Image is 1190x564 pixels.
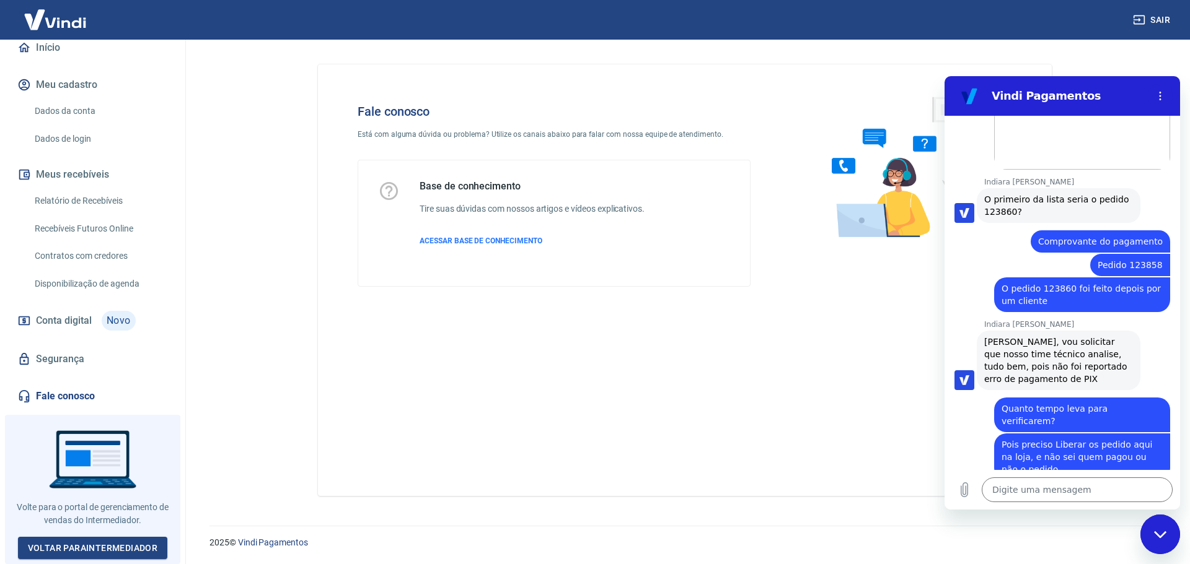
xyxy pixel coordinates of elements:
span: Conta digital [36,312,92,329]
a: Fale conosco [15,383,170,410]
h5: Base de conhecimento [420,180,645,193]
p: 2025 © [209,536,1160,549]
a: Dados da conta [30,98,170,124]
a: Voltar paraIntermediador [18,537,168,560]
iframe: Botão para abrir a janela de mensagens, conversa em andamento [1140,514,1180,554]
a: Dados de login [30,126,170,152]
a: Segurança [15,345,170,373]
a: Conta digitalNovo [15,306,170,336]
img: Fale conosco [807,84,995,249]
a: Início [15,34,170,61]
h4: Fale conosco [358,104,751,119]
h6: Tire suas dúvidas com nossos artigos e vídeos explicativos. [420,202,645,215]
a: ACESSAR BASE DE CONHECIMENTO [420,235,645,246]
a: Recebíveis Futuros Online [30,216,170,241]
span: ACESSAR BASE DE CONHECIMENTO [420,236,542,245]
a: Disponibilização de agenda [30,271,170,297]
span: Novo [102,311,136,331]
button: Meus recebíveis [15,161,170,188]
img: Vindi [15,1,95,38]
a: Relatório de Recebíveis [30,188,170,214]
button: Sair [1130,9,1175,32]
a: Vindi Pagamentos [238,537,308,547]
iframe: Janela de mensagens [945,76,1180,510]
button: Meu cadastro [15,71,170,98]
p: Está com alguma dúvida ou problema? Utilize os canais abaixo para falar com nossa equipe de atend... [358,129,751,140]
a: Contratos com credores [30,243,170,269]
